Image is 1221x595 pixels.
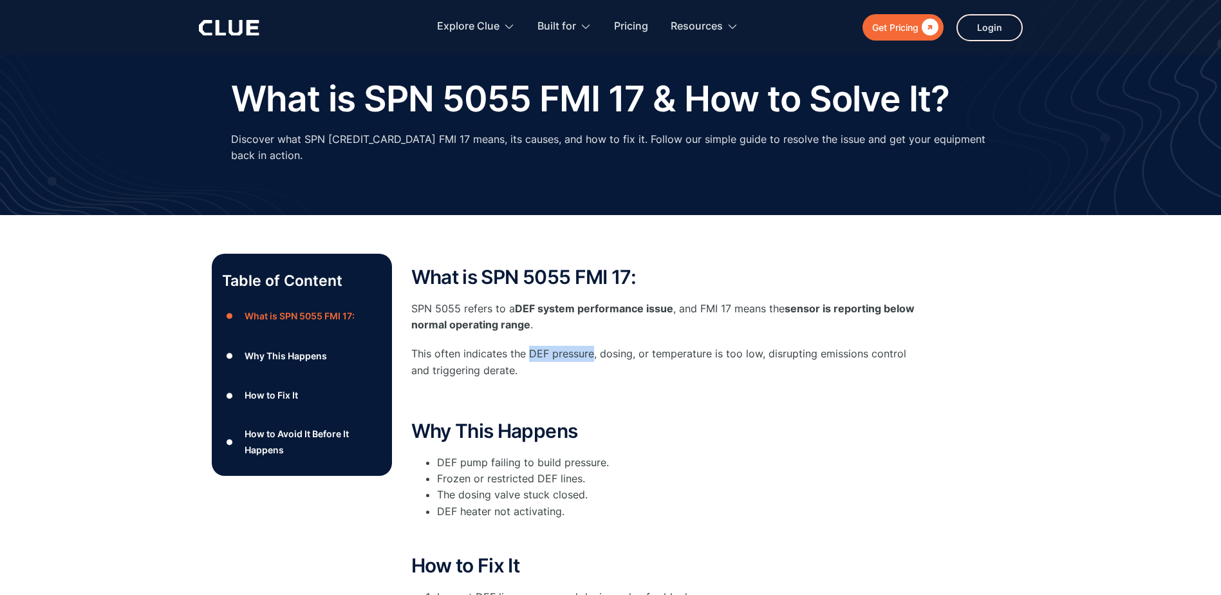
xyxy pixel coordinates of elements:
[245,348,327,364] div: Why This Happens
[918,19,938,35] div: 
[411,420,926,442] h2: Why This Happens
[872,19,918,35] div: Get Pricing
[537,6,592,47] div: Built for
[956,14,1023,41] a: Login
[222,426,382,458] a: ●How to Avoid It Before It Happens
[245,308,355,324] div: What is SPN 5055 FMI 17:
[222,307,382,326] a: ●What is SPN 5055 FMI 17:
[222,386,238,405] div: ●
[245,387,298,403] div: How to Fix It
[437,487,926,503] li: The dosing valve stuck closed.
[437,6,515,47] div: Explore Clue
[437,471,926,487] li: Frozen or restricted DEF lines.
[537,6,576,47] div: Built for
[862,14,944,41] a: Get Pricing
[411,392,926,408] p: ‍
[515,302,673,315] strong: DEF system performance issue
[411,346,926,378] p: This often indicates the DEF pressure, dosing, or temperature is too low, disrupting emissions co...
[222,346,382,366] a: ●Why This Happens
[245,426,381,458] div: How to Avoid It Before It Happens
[222,307,238,326] div: ●
[671,6,723,47] div: Resources
[614,6,648,47] a: Pricing
[222,432,238,451] div: ●
[222,386,382,405] a: ●How to Fix It
[437,504,926,520] li: DEF heater not activating.
[671,6,738,47] div: Resources
[411,526,926,542] p: ‍
[222,270,382,291] p: Table of Content
[411,301,926,333] p: SPN 5055 refers to a , and FMI 17 means the .
[411,555,926,576] h2: How to Fix It
[231,79,950,118] h1: What is SPN 5055 FMI 17 & How to Solve It?
[231,131,991,164] p: Discover what SPN [CREDIT_CARD_DATA] FMI 17 means, its causes, and how to fix it. Follow our simp...
[437,455,926,471] li: DEF pump failing to build pressure.
[411,267,926,288] h2: What is SPN 5055 FMI 17:
[437,6,499,47] div: Explore Clue
[222,346,238,366] div: ●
